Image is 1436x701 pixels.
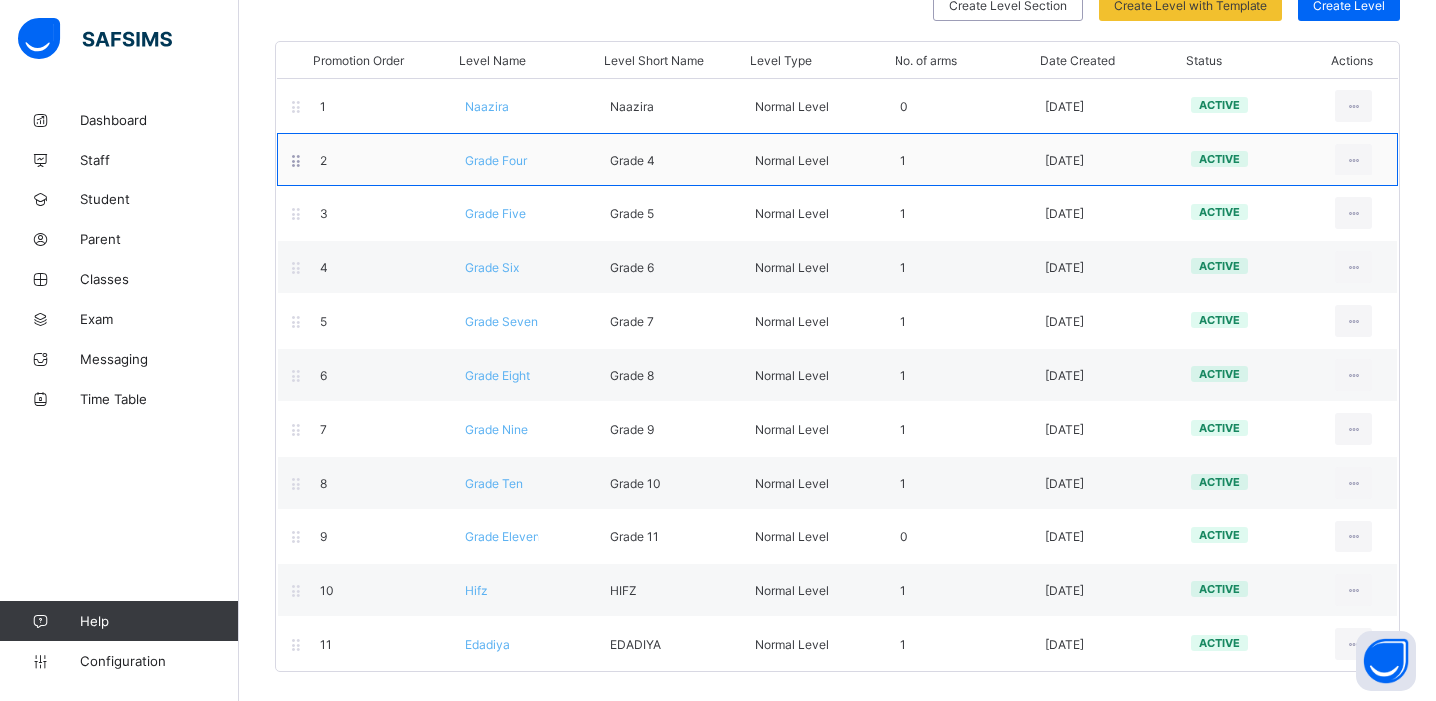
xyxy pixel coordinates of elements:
span: [DATE] [1045,637,1084,652]
span: Normal Level [755,153,829,168]
span: Hifz [465,583,488,598]
div: 8Grade TenGrade 10Normal Level1[DATE]active [277,456,1398,510]
span: Time Table [80,391,239,407]
span: Normal Level [755,476,829,491]
span: active [1199,421,1240,435]
span: [DATE] [1045,206,1084,221]
span: Normal Level [755,583,829,598]
span: Grade Five [465,206,526,221]
div: 2Grade FourGrade 4Normal Level1[DATE]active [277,133,1398,186]
div: 9Grade ElevenGrade 11Normal Level0[DATE]active [277,510,1398,563]
span: Naazira [610,99,654,114]
span: [DATE] [1045,476,1084,491]
button: Open asap [1356,631,1416,691]
span: active [1199,636,1240,650]
div: 10HifzHIFZNormal Level1[DATE]active [277,563,1398,617]
div: Actions [1316,53,1388,68]
span: [DATE] [1045,153,1084,168]
span: Grade 10 [610,476,661,491]
span: 0 [900,529,908,544]
span: Normal Level [755,368,829,383]
span: [DATE] [1045,260,1084,275]
span: 1 [900,368,906,383]
span: Normal Level [755,260,829,275]
span: 1 [900,260,906,275]
span: active [1199,98,1240,112]
span: active [1199,313,1240,327]
span: 0 [900,99,908,114]
span: Grade 7 [610,314,654,329]
img: safsims [18,18,172,60]
div: Level Short Name [589,53,735,68]
span: Grade Seven [465,314,538,329]
span: Classes [80,271,239,287]
span: Grade 11 [610,529,659,544]
span: 1 [900,206,906,221]
div: No. of arms [880,53,1025,68]
span: 2 [320,153,327,168]
span: Grade 5 [610,206,654,221]
span: Normal Level [755,637,829,652]
span: 8 [320,476,327,491]
span: [DATE] [1045,529,1084,544]
span: 1 [900,422,906,437]
div: Level Type [735,53,881,68]
span: Grade Eleven [465,529,539,544]
span: active [1199,152,1240,166]
span: [DATE] [1045,368,1084,383]
span: Grade Nine [465,422,528,437]
span: Grade 8 [610,368,654,383]
div: 7Grade NineGrade 9Normal Level1[DATE]active [277,402,1398,456]
span: Parent [80,231,239,247]
span: 11 [320,637,332,652]
div: 4Grade SixGrade 6Normal Level1[DATE]active [277,240,1398,294]
span: Configuration [80,653,238,669]
span: 3 [320,206,328,221]
span: active [1199,475,1240,489]
span: Edadiya [465,637,510,652]
span: Help [80,613,238,629]
span: 5 [320,314,327,329]
div: Status [1171,53,1316,68]
span: Staff [80,152,239,168]
span: Grade Six [465,260,519,275]
span: 1 [320,99,326,114]
div: 1NaaziraNaaziraNormal Level0[DATE]active [277,79,1398,133]
span: Normal Level [755,99,829,114]
span: Grade 4 [610,153,655,168]
span: Naazira [465,99,509,114]
span: [DATE] [1045,583,1084,598]
span: Grade 6 [610,260,654,275]
span: 1 [900,153,906,168]
div: 11EdadiyaEDADIYANormal Level1[DATE]active [277,617,1398,670]
span: Dashboard [80,112,239,128]
span: 1 [900,583,906,598]
span: active [1199,582,1240,596]
span: active [1199,528,1240,542]
span: Grade Eight [465,368,530,383]
span: Normal Level [755,314,829,329]
span: [DATE] [1045,422,1084,437]
div: Date Created [1025,53,1171,68]
div: Promotion Order [298,53,444,68]
span: 4 [320,260,328,275]
span: Normal Level [755,529,829,544]
div: Level Name [444,53,589,68]
div: 6Grade EightGrade 8Normal Level1[DATE]active [277,348,1398,402]
span: 9 [320,529,327,544]
span: EDADIYA [610,637,661,652]
span: [DATE] [1045,314,1084,329]
span: 1 [900,476,906,491]
span: Normal Level [755,206,829,221]
span: 7 [320,422,327,437]
span: 10 [320,583,334,598]
span: active [1199,205,1240,219]
span: 1 [900,637,906,652]
span: HIFZ [610,583,637,598]
span: 6 [320,368,327,383]
span: active [1199,259,1240,273]
span: Grade 9 [610,422,654,437]
span: [DATE] [1045,99,1084,114]
span: Grade Four [465,153,527,168]
span: Normal Level [755,422,829,437]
